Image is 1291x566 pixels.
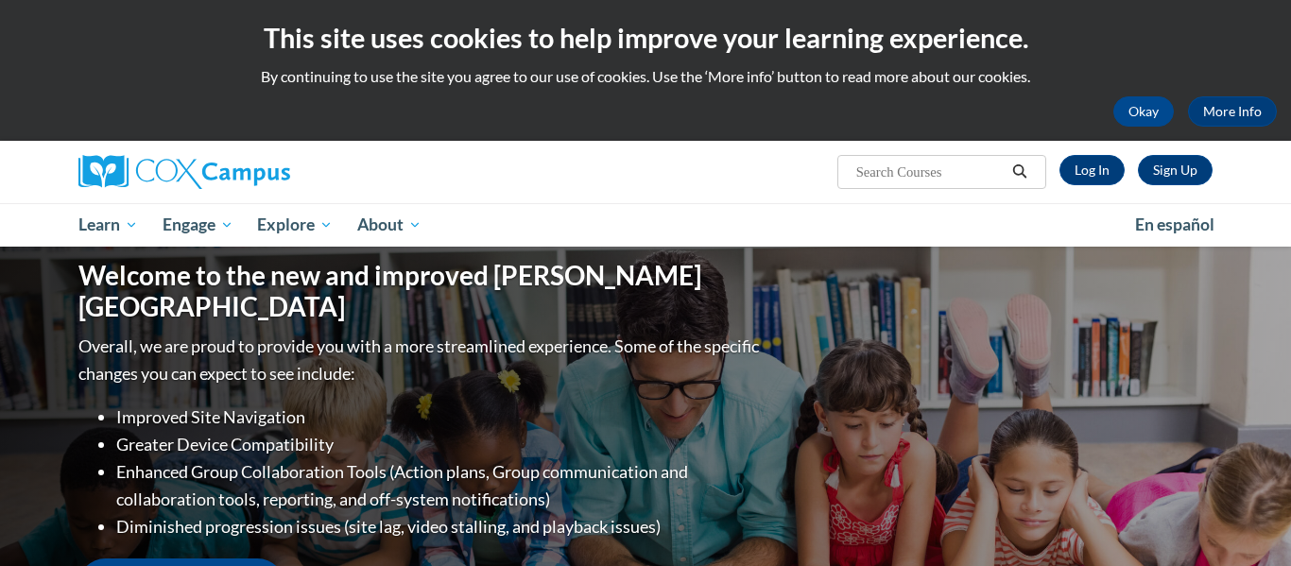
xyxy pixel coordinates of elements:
[66,203,150,247] a: Learn
[78,214,138,236] span: Learn
[245,203,345,247] a: Explore
[78,333,764,387] p: Overall, we are proud to provide you with a more streamlined experience. Some of the specific cha...
[854,161,1006,183] input: Search Courses
[163,214,233,236] span: Engage
[50,203,1241,247] div: Main menu
[78,260,764,323] h1: Welcome to the new and improved [PERSON_NAME][GEOGRAPHIC_DATA]
[1188,96,1277,127] a: More Info
[116,431,764,458] li: Greater Device Compatibility
[1138,155,1213,185] a: Register
[78,155,290,189] img: Cox Campus
[1006,161,1034,183] button: Search
[1059,155,1125,185] a: Log In
[257,214,333,236] span: Explore
[14,19,1277,57] h2: This site uses cookies to help improve your learning experience.
[345,203,434,247] a: About
[116,458,764,513] li: Enhanced Group Collaboration Tools (Action plans, Group communication and collaboration tools, re...
[1123,205,1227,245] a: En español
[78,155,438,189] a: Cox Campus
[1135,214,1214,234] span: En español
[116,403,764,431] li: Improved Site Navigation
[116,513,764,540] li: Diminished progression issues (site lag, video stalling, and playback issues)
[1113,96,1174,127] button: Okay
[357,214,422,236] span: About
[14,66,1277,87] p: By continuing to use the site you agree to our use of cookies. Use the ‘More info’ button to read...
[150,203,246,247] a: Engage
